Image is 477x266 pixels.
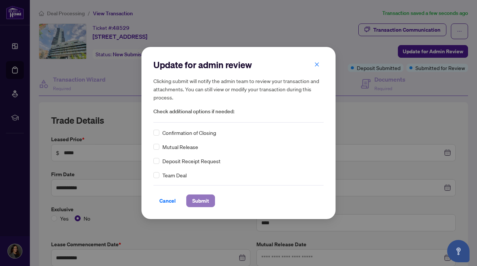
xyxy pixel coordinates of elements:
[192,195,209,207] span: Submit
[162,129,216,137] span: Confirmation of Closing
[447,240,470,262] button: Open asap
[153,107,324,116] span: Check additional options if needed:
[153,194,182,207] button: Cancel
[162,171,187,179] span: Team Deal
[153,77,324,101] h5: Clicking submit will notify the admin team to review your transaction and attachments. You can st...
[153,59,324,71] h2: Update for admin review
[159,195,176,207] span: Cancel
[162,143,198,151] span: Mutual Release
[186,194,215,207] button: Submit
[314,62,319,67] span: close
[162,157,221,165] span: Deposit Receipt Request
